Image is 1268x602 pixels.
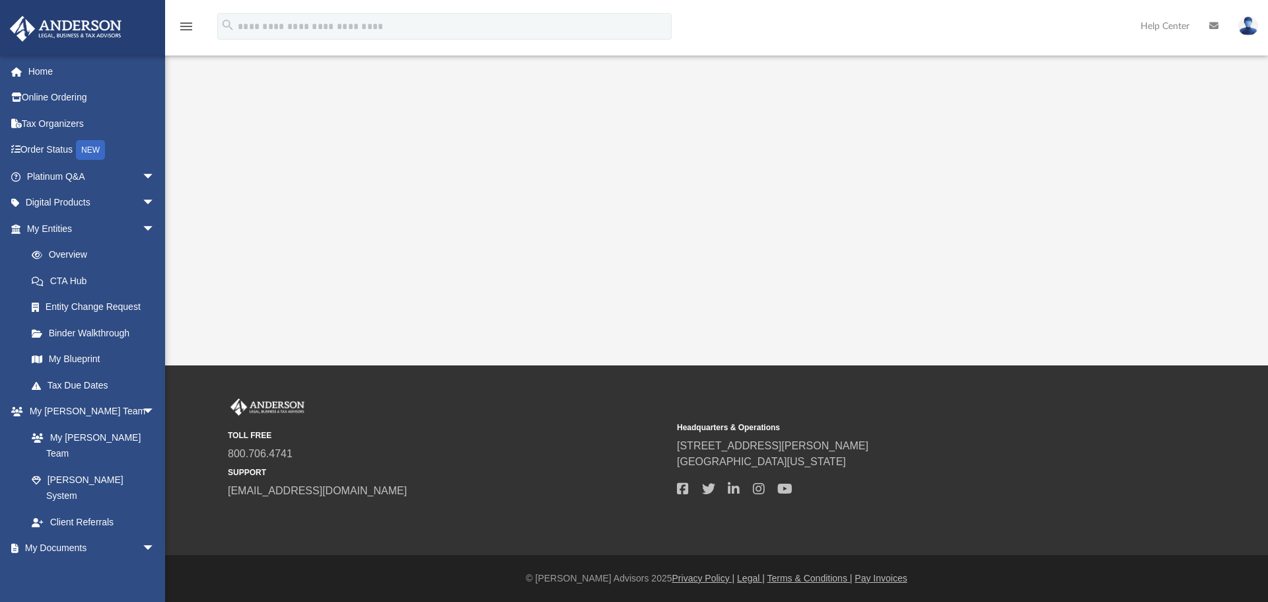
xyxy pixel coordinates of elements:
[9,58,175,85] a: Home
[9,163,175,190] a: Platinum Q&Aarrow_drop_down
[76,140,105,160] div: NEW
[142,398,168,426] span: arrow_drop_down
[672,573,735,583] a: Privacy Policy |
[228,448,293,459] a: 800.706.4741
[221,18,235,32] i: search
[18,509,168,535] a: Client Referrals
[6,16,125,42] img: Anderson Advisors Platinum Portal
[9,85,175,111] a: Online Ordering
[18,424,162,467] a: My [PERSON_NAME] Team
[767,573,853,583] a: Terms & Conditions |
[9,110,175,137] a: Tax Organizers
[1238,17,1258,36] img: User Pic
[18,467,168,509] a: [PERSON_NAME] System
[142,163,168,190] span: arrow_drop_down
[18,294,175,320] a: Entity Change Request
[18,346,168,373] a: My Blueprint
[142,535,168,562] span: arrow_drop_down
[228,430,668,441] small: TOLL FREE
[142,215,168,243] span: arrow_drop_down
[18,372,175,398] a: Tax Due Dates
[9,215,175,242] a: My Entitiesarrow_drop_down
[737,573,765,583] a: Legal |
[855,573,907,583] a: Pay Invoices
[18,320,175,346] a: Binder Walkthrough
[178,25,194,34] a: menu
[142,190,168,217] span: arrow_drop_down
[228,467,668,478] small: SUPPORT
[677,422,1117,433] small: Headquarters & Operations
[18,268,175,294] a: CTA Hub
[178,19,194,34] i: menu
[9,190,175,216] a: Digital Productsarrow_drop_down
[18,242,175,268] a: Overview
[9,137,175,164] a: Order StatusNEW
[228,398,307,416] img: Anderson Advisors Platinum Portal
[677,440,868,451] a: [STREET_ADDRESS][PERSON_NAME]
[165,572,1268,585] div: © [PERSON_NAME] Advisors 2025
[9,535,168,562] a: My Documentsarrow_drop_down
[228,485,407,496] a: [EMAIL_ADDRESS][DOMAIN_NAME]
[677,456,846,467] a: [GEOGRAPHIC_DATA][US_STATE]
[9,398,168,425] a: My [PERSON_NAME] Teamarrow_drop_down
